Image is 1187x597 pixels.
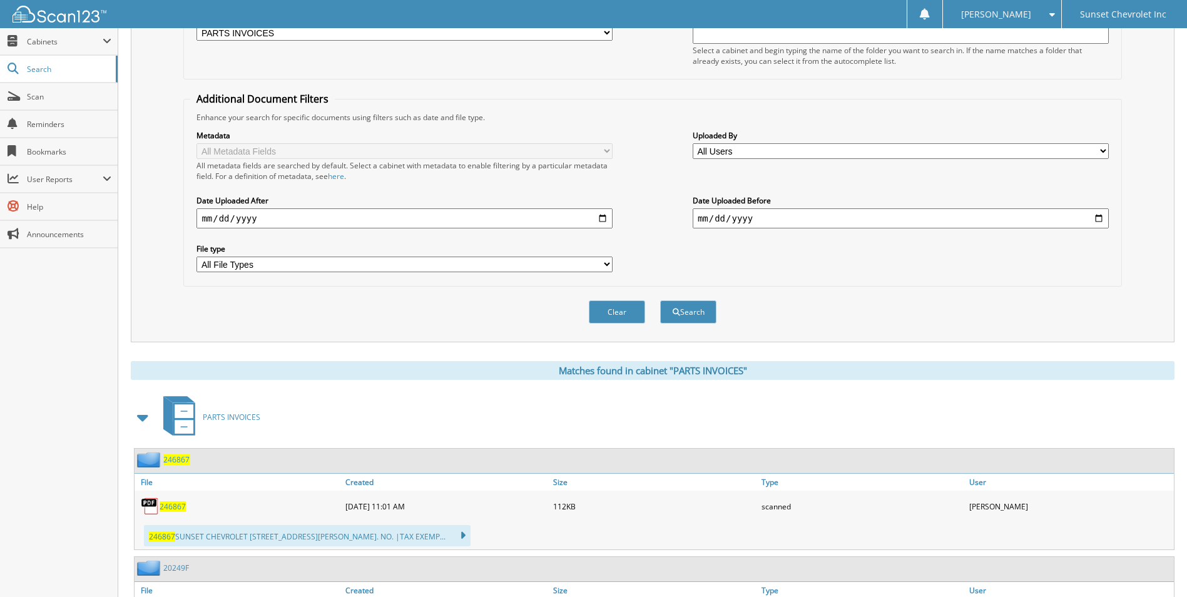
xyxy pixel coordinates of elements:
[966,494,1174,519] div: [PERSON_NAME]
[342,474,550,491] a: Created
[1124,537,1187,597] iframe: Chat Widget
[660,300,716,324] button: Search
[160,501,186,512] a: 246867
[137,560,163,576] img: folder2.png
[328,171,344,181] a: here
[693,130,1109,141] label: Uploaded By
[758,494,966,519] div: scanned
[693,195,1109,206] label: Date Uploaded Before
[961,11,1031,18] span: [PERSON_NAME]
[196,160,613,181] div: All metadata fields are searched by default. Select a cabinet with metadata to enable filtering b...
[196,130,613,141] label: Metadata
[27,91,111,102] span: Scan
[137,452,163,467] img: folder2.png
[156,392,260,442] a: PARTS INVOICES
[693,45,1109,66] div: Select a cabinet and begin typing the name of the folder you want to search in. If the name match...
[163,454,190,465] a: 246867
[141,497,160,516] img: PDF.png
[196,208,613,228] input: start
[966,474,1174,491] a: User
[149,531,175,542] span: 246867
[27,229,111,240] span: Announcements
[342,494,550,519] div: [DATE] 11:01 AM
[27,64,110,74] span: Search
[144,525,471,546] div: SUNSET CHEVROLET [STREET_ADDRESS][PERSON_NAME]. NO. |TAX EXEMP...
[196,195,613,206] label: Date Uploaded After
[190,112,1114,123] div: Enhance your search for specific documents using filters such as date and file type.
[163,563,189,573] a: 20249F
[27,146,111,157] span: Bookmarks
[27,36,103,47] span: Cabinets
[27,174,103,185] span: User Reports
[693,208,1109,228] input: end
[1080,11,1166,18] span: Sunset Chevrolet Inc
[190,92,335,106] legend: Additional Document Filters
[196,243,613,254] label: File type
[550,494,758,519] div: 112KB
[589,300,645,324] button: Clear
[27,119,111,130] span: Reminders
[27,202,111,212] span: Help
[550,474,758,491] a: Size
[758,474,966,491] a: Type
[13,6,106,23] img: scan123-logo-white.svg
[131,361,1174,380] div: Matches found in cabinet "PARTS INVOICES"
[135,474,342,491] a: File
[203,412,260,422] span: PARTS INVOICES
